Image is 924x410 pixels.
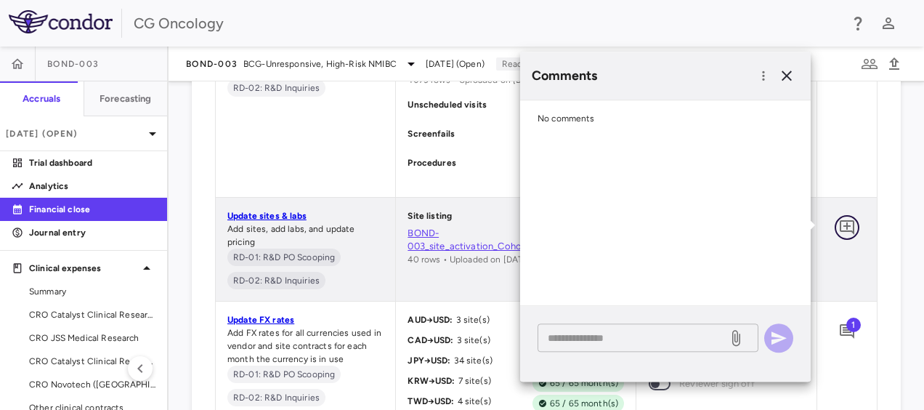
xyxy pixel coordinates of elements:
p: Site listing [408,209,452,227]
span: CAD → USD : [408,335,453,345]
h6: Accruals [23,92,60,105]
span: RD-02: R&D Inquiries [227,274,325,287]
span: BOND-003 [186,58,238,70]
span: Add FX rates for all currencies used in vendor and site contracts for each month the currency is ... [227,328,381,364]
p: Clinical expenses [29,262,138,275]
span: On a quarterly basis, to ensure completeness and accuracy of the accrual workbooks, an Open PO Re... [227,249,341,266]
span: BOND-003 [47,58,99,70]
img: logo-full-SnFGN8VE.png [9,10,113,33]
p: [DATE] (Open) [6,127,144,140]
p: Analytics [29,180,155,193]
span: CRO Novotech ([GEOGRAPHIC_DATA]) Pty Ltd [29,378,155,391]
p: Unscheduled visits [408,98,487,116]
span: RD-02: R&D Inquiries [227,81,325,95]
h6: Comments [532,66,753,86]
span: 4 site(s) [455,396,491,406]
span: 7 site(s) [455,376,491,386]
span: CRO Catalyst Clinical Research - Cohort P [29,308,155,321]
span: No comments [538,113,595,124]
span: 40 rows • Uploaded on [DATE] [408,254,531,265]
p: Trial dashboard [29,156,155,169]
span: Add sites, add labs, and update pricing [227,224,355,247]
span: CRO Catalyst Clinical Research [29,355,155,368]
p: Financial close [29,203,155,216]
div: CG Oncology [134,12,840,34]
span: RD-01: R&D PO Scooping [227,368,341,381]
p: Screenfails [408,127,455,145]
span: RD-01: R&D PO Scooping [227,251,341,264]
span: 34 site(s) [451,355,493,366]
h6: Forecasting [100,92,152,105]
span: BCG-Unresponsive, High-Risk NMIBC [243,57,397,71]
span: 3 site(s) [453,315,490,325]
span: 3 site(s) [454,335,490,345]
button: Add comment [835,215,859,240]
span: TWD → USD : [408,396,454,406]
svg: Add comment [838,323,856,340]
span: 1 [846,318,861,332]
a: Update FX rates [227,315,294,325]
span: Quarterly, the Clinical consultant or designee inquires of individuals in the R&D department to g... [227,389,325,406]
span: KRW → USD : [408,376,455,386]
span: JPY → USD : [408,355,450,366]
span: Quarterly, the Clinical consultant or designee inquires of individuals in the R&D department to g... [227,79,325,97]
a: BOND-003_site_activation_Cohort_P_tx8HgiN.csv [408,227,624,253]
a: Update sites & labs [227,211,307,221]
span: On a quarterly basis, to ensure completeness and accuracy of the accrual workbooks, an Open PO Re... [227,366,341,383]
button: Add comment [835,319,859,344]
p: Procedures [408,156,456,174]
span: RD-02: R&D Inquiries [227,391,325,404]
span: CRO JSS Medical Research [29,331,155,345]
p: Read-only [496,57,549,71]
p: Journal entry [29,226,155,239]
svg: Add comment [838,219,856,236]
span: Summary [29,285,155,298]
span: Quarterly, the Clinical consultant or designee inquires of individuals in the R&D department to g... [227,272,325,289]
span: AUD → USD : [408,315,453,325]
span: [DATE] (Open) [426,57,485,71]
